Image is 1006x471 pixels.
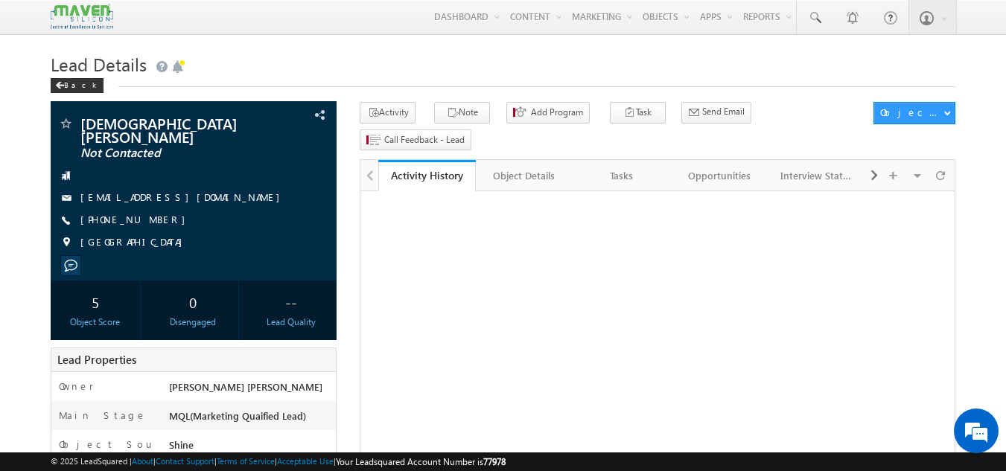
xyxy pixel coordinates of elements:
span: Add Program [531,106,583,119]
button: Activity [360,102,416,124]
div: Opportunities [683,167,755,185]
span: [PHONE_NUMBER] [80,213,193,228]
span: Lead Properties [57,352,136,367]
a: Interview Status [768,160,866,191]
span: [GEOGRAPHIC_DATA] [80,235,190,250]
button: Object Actions [873,102,955,124]
button: Call Feedback - Lead [360,129,471,151]
div: Object Actions [880,106,943,119]
span: [PERSON_NAME] [PERSON_NAME] [169,380,322,393]
div: Back [51,78,104,93]
span: 77978 [483,456,506,467]
button: Send Email [681,102,751,124]
a: Object Details [476,160,573,191]
a: [EMAIL_ADDRESS][DOMAIN_NAME] [80,190,287,203]
img: Custom Logo [51,4,113,30]
span: Send Email [702,105,745,118]
label: Object Source [59,438,155,464]
a: Activity History [378,160,476,191]
button: Add Program [506,102,590,124]
a: Tasks [573,160,671,191]
button: Task [610,102,666,124]
a: Contact Support [156,456,214,466]
div: Object Details [488,167,560,185]
span: © 2025 LeadSquared | | | | | [51,455,506,469]
div: 0 [152,288,235,315]
div: MQL(Marketing Quaified Lead) [165,408,337,429]
a: About [132,456,153,466]
span: Not Contacted [80,146,257,161]
div: -- [249,288,332,315]
div: Tasks [585,167,658,185]
a: Acceptable Use [277,456,334,466]
a: Opportunities [671,160,768,191]
span: Lead Details [51,52,147,76]
div: 5 [54,288,137,315]
div: Activity History [389,168,465,182]
div: Object Score [54,315,137,329]
div: Lead Quality [249,315,332,329]
button: Note [434,102,490,124]
a: Terms of Service [217,456,275,466]
label: Main Stage [59,408,147,422]
div: Interview Status [780,167,853,185]
span: Your Leadsquared Account Number is [336,456,506,467]
a: Back [51,77,111,90]
div: Shine [165,438,337,458]
span: [DEMOGRAPHIC_DATA][PERSON_NAME] [80,116,257,143]
span: Call Feedback - Lead [384,133,465,147]
label: Owner [59,379,94,393]
div: Disengaged [152,315,235,329]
